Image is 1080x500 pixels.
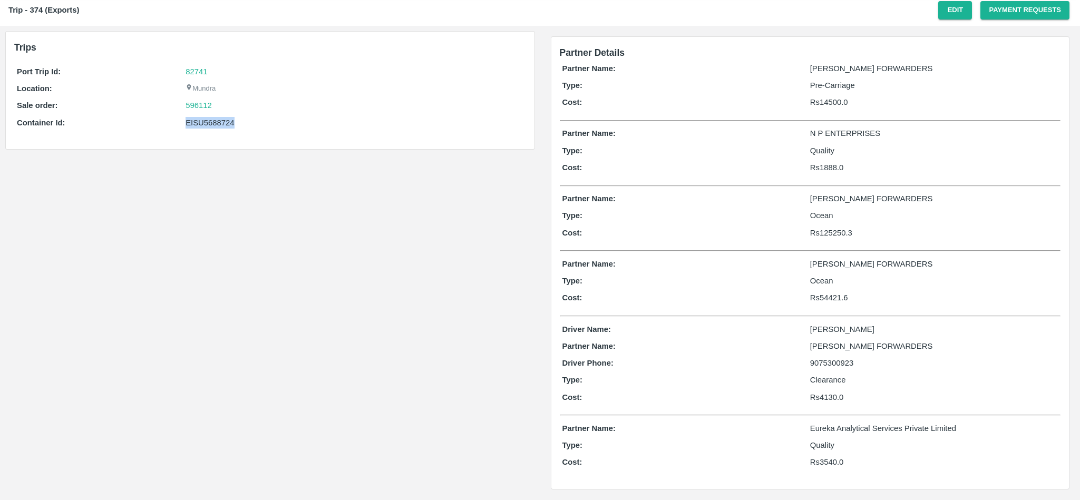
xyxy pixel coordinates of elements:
[186,67,207,76] a: 82741
[562,129,616,138] b: Partner Name:
[810,456,1058,468] p: Rs 3540.0
[562,194,616,203] b: Partner Name:
[810,63,1058,74] p: [PERSON_NAME] FORWARDERS
[810,391,1058,403] p: Rs 4130.0
[810,423,1058,434] p: Eureka Analytical Services Private Limited
[562,342,616,350] b: Partner Name:
[562,393,582,401] b: Cost:
[810,340,1058,352] p: [PERSON_NAME] FORWARDERS
[562,458,582,466] b: Cost:
[562,359,614,367] b: Driver Phone:
[810,96,1058,108] p: Rs 14500.0
[980,1,1069,19] button: Payment Requests
[17,84,52,93] b: Location:
[810,145,1058,156] p: Quality
[562,64,616,73] b: Partner Name:
[810,439,1058,451] p: Quality
[562,424,616,433] b: Partner Name:
[560,47,625,58] span: Partner Details
[562,146,583,155] b: Type:
[186,117,523,129] div: EISU5688724
[8,6,79,14] b: Trip - 374 (Exports)
[810,323,1058,335] p: [PERSON_NAME]
[562,81,583,90] b: Type:
[810,374,1058,386] p: Clearance
[17,67,61,76] b: Port Trip Id:
[562,98,582,106] b: Cost:
[562,293,582,302] b: Cost:
[810,227,1058,239] p: Rs 125250.3
[17,119,65,127] b: Container Id:
[938,1,972,19] button: Edit
[810,357,1058,369] p: 9075300923
[810,80,1058,91] p: Pre-Carriage
[810,128,1058,139] p: N P ENTERPRISES
[810,258,1058,270] p: [PERSON_NAME] FORWARDERS
[810,275,1058,287] p: Ocean
[562,376,583,384] b: Type:
[14,42,36,53] b: Trips
[810,162,1058,173] p: Rs 1888.0
[562,229,582,237] b: Cost:
[810,292,1058,303] p: Rs 54421.6
[562,441,583,449] b: Type:
[562,163,582,172] b: Cost:
[810,193,1058,204] p: [PERSON_NAME] FORWARDERS
[562,325,611,334] b: Driver Name:
[186,84,216,94] p: Mundra
[17,101,58,110] b: Sale order:
[562,260,616,268] b: Partner Name:
[810,210,1058,221] p: Ocean
[562,277,583,285] b: Type:
[186,100,212,111] a: 596112
[562,211,583,220] b: Type:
